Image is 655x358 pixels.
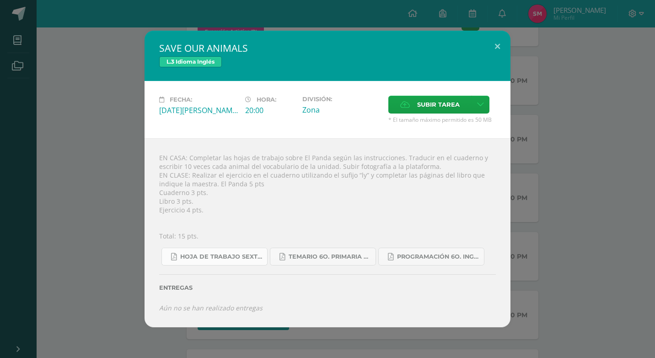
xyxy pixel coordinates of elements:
label: División: [302,96,381,103]
span: * El tamaño máximo permitido es 50 MB [388,116,496,124]
span: Subir tarea [417,96,460,113]
button: Close (Esc) [484,31,510,62]
span: Hoja de trabajo SEXTO1.pdf [180,253,263,260]
h2: SAVE OUR ANIMALS [159,42,496,54]
span: Fecha: [170,96,192,103]
span: Temario 6o. primaria 4-2025.pdf [289,253,371,260]
a: Programación 6o. Inglés B.pdf [378,248,484,266]
span: Programación 6o. Inglés B.pdf [397,253,479,260]
span: L.3 Idioma Inglés [159,56,222,67]
span: Hora: [257,96,276,103]
div: EN CASA: Completar las hojas de trabajo sobre El Panda según las instrucciones. Traducir en el cu... [145,138,510,327]
div: 20:00 [245,105,295,115]
a: Hoja de trabajo SEXTO1.pdf [161,248,268,266]
div: [DATE][PERSON_NAME] [159,105,238,115]
i: Aún no se han realizado entregas [159,304,263,312]
div: Zona [302,105,381,115]
label: Entregas [159,284,496,291]
a: Temario 6o. primaria 4-2025.pdf [270,248,376,266]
